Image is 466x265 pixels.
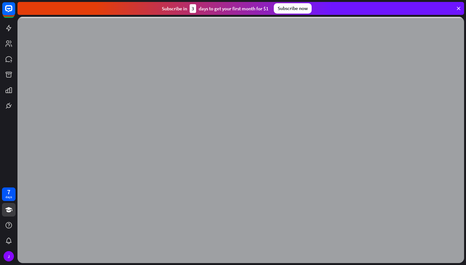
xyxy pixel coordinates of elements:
[162,4,269,13] div: Subscribe in days to get your first month for $1
[4,251,14,261] div: J
[190,4,196,13] div: 3
[6,195,12,199] div: days
[274,3,312,14] div: Subscribe now
[2,187,16,201] a: 7 days
[7,189,10,195] div: 7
